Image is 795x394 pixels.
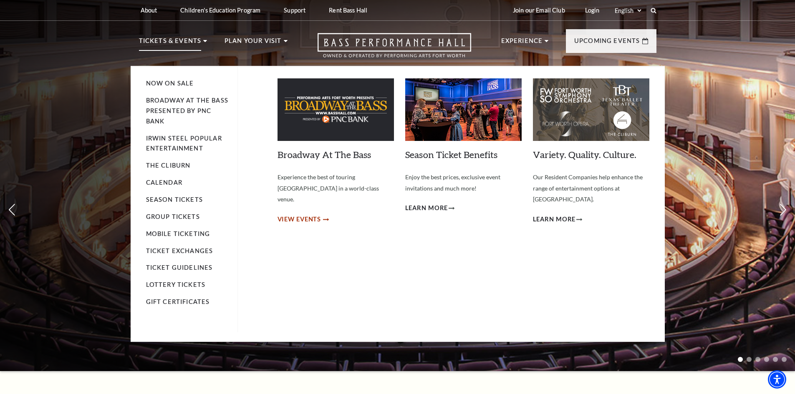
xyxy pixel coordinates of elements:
a: Ticket Guidelines [146,264,213,271]
img: Broadway At The Bass [278,78,394,141]
span: View Events [278,214,321,225]
p: Enjoy the best prices, exclusive event invitations and much more! [405,172,522,194]
img: Variety. Quality. Culture. [533,78,649,141]
a: The Cliburn [146,162,191,169]
p: Children's Education Program [180,7,260,14]
a: Now On Sale [146,80,194,87]
p: Upcoming Events [574,36,640,51]
p: Tickets & Events [139,36,202,51]
a: Season Ticket Benefits [405,149,497,160]
a: Broadway At The Bass presented by PNC Bank [146,97,228,125]
p: Support [284,7,305,14]
span: Learn More [533,214,576,225]
a: Group Tickets [146,213,200,220]
a: Mobile Ticketing [146,230,210,237]
a: Irwin Steel Popular Entertainment [146,135,222,152]
select: Select: [613,7,643,15]
div: Accessibility Menu [768,370,786,389]
a: Variety. Quality. Culture. [533,149,636,160]
p: Experience the best of touring [GEOGRAPHIC_DATA] in a world-class venue. [278,172,394,205]
p: About [141,7,157,14]
a: Lottery Tickets [146,281,206,288]
span: Learn More [405,203,448,213]
p: Rent Bass Hall [329,7,367,14]
img: Season Ticket Benefits [405,78,522,141]
a: Gift Certificates [146,298,210,305]
p: Plan Your Visit [225,36,282,51]
a: Open this option [288,33,501,66]
a: Season Tickets [146,196,203,203]
a: Broadway At The Bass [278,149,371,160]
p: Experience [501,36,543,51]
a: Calendar [146,179,182,186]
a: Learn More Season Ticket Benefits [405,203,455,213]
a: Learn More Variety. Quality. Culture. [533,214,583,225]
a: View Events [278,214,328,225]
p: Our Resident Companies help enhance the range of entertainment options at [GEOGRAPHIC_DATA]. [533,172,649,205]
a: Ticket Exchanges [146,247,213,254]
